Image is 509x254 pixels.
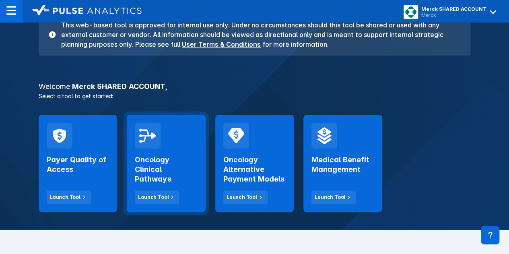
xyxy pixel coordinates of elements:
div: Launch Tool [227,194,257,201]
a: User Terms & Conditions [182,40,261,48]
h3: Merck SHARED ACCOUNT , [34,83,475,90]
span: Welcome [39,82,70,91]
div: Launch Tool [50,194,80,201]
img: menu button [405,6,416,18]
button: Launch Tool [47,190,91,204]
div: Contact Support [481,226,499,244]
a: Medical Benefit ManagementLaunch Tool [303,115,382,212]
img: logo [32,5,142,16]
div: Merck [421,12,486,18]
button: Launch Tool [311,190,356,204]
h2: Oncology Clinical Pathways [135,155,197,184]
a: Oncology Alternative Payment ModelsLaunch Tool [215,115,294,212]
a: Payer Quality of AccessLaunch Tool [39,115,117,212]
a: Oncology Clinical PathwaysLaunch Tool [127,115,205,212]
a: logo [23,5,142,18]
h2: Medical Benefit Management [311,155,374,174]
img: menu--horizontal.svg [6,6,16,15]
h2: Oncology Alternative Payment Models [223,155,286,184]
h3: This web-based tool is approved for internal use only. Under no circumstances should this tool be... [56,20,461,49]
button: Launch Tool [135,190,179,204]
div: Merck SHARED ACCOUNT [421,6,486,12]
button: Launch Tool [223,190,268,204]
h2: Payer Quality of Access [47,155,109,174]
p: Select a tool to get started: [34,92,475,100]
div: Launch Tool [315,194,345,201]
div: Launch Tool [138,194,169,201]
